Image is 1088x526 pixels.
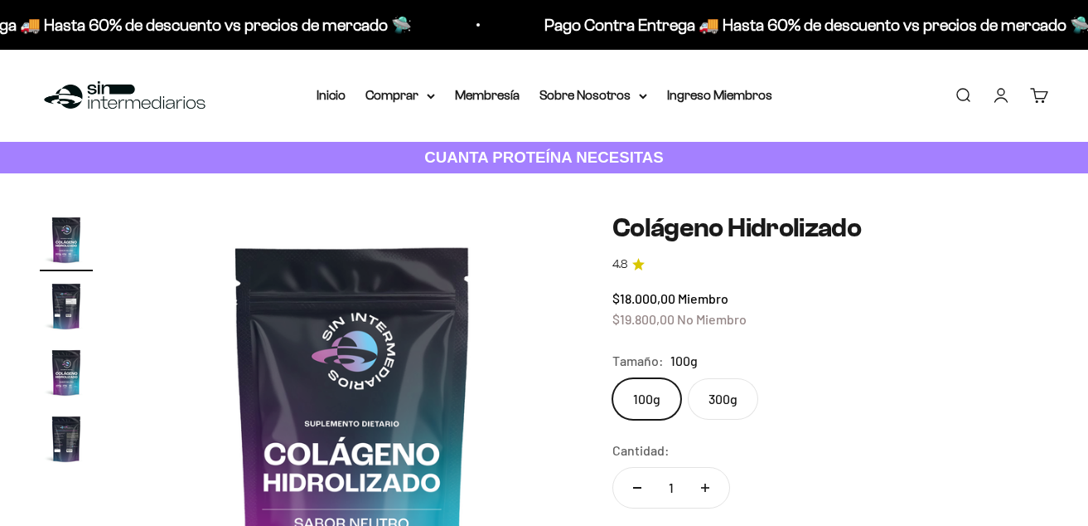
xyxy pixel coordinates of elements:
span: 100g [670,350,698,372]
a: Inicio [317,88,346,102]
img: Colágeno Hidrolizado [40,280,93,333]
button: Reducir cantidad [613,468,661,508]
span: Miembro [678,290,728,306]
strong: CUANTA PROTEÍNA NECESITAS [424,149,664,166]
h1: Colágeno Hidrolizado [612,213,1048,242]
span: $19.800,00 [612,311,675,327]
button: Ir al artículo 1 [40,213,93,271]
button: Ir al artículo 2 [40,280,93,338]
img: Colágeno Hidrolizado [40,346,93,399]
legend: Tamaño: [612,350,664,372]
a: 4.84.8 de 5.0 estrellas [612,256,1048,274]
button: Aumentar cantidad [681,468,729,508]
button: Ir al artículo 4 [40,412,93,470]
button: Ir al artículo 3 [40,346,93,404]
summary: Comprar [365,85,435,106]
p: Pago Contra Entrega 🚚 Hasta 60% de descuento vs precios de mercado 🛸 [322,12,868,38]
img: Colágeno Hidrolizado [40,412,93,465]
summary: Sobre Nosotros [539,85,647,106]
img: Colágeno Hidrolizado [40,213,93,266]
a: Ingreso Miembros [667,88,772,102]
span: 4.8 [612,256,627,274]
span: No Miembro [677,311,747,327]
a: Membresía [455,88,520,102]
label: Cantidad: [612,440,670,461]
span: $18.000,00 [612,290,675,306]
